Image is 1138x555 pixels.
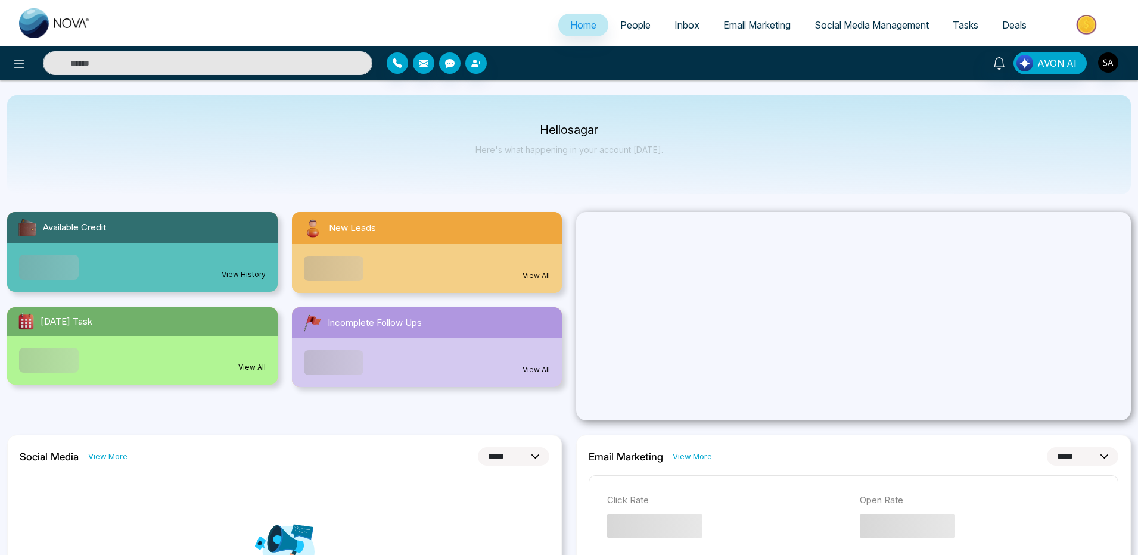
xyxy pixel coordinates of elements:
[523,270,550,281] a: View All
[475,145,663,155] p: Here's what happening in your account [DATE].
[328,316,422,330] span: Incomplete Follow Ups
[723,19,791,31] span: Email Marketing
[285,212,570,293] a: New LeadsView All
[608,14,663,36] a: People
[814,19,929,31] span: Social Media Management
[301,312,323,333] img: followUps.svg
[673,451,712,462] a: View More
[558,14,608,36] a: Home
[17,217,38,238] img: availableCredit.svg
[990,14,1038,36] a: Deals
[620,19,651,31] span: People
[607,494,848,507] p: Click Rate
[1098,52,1118,73] img: User Avatar
[329,222,376,235] span: New Leads
[285,307,570,387] a: Incomplete Follow UpsView All
[238,362,266,373] a: View All
[301,217,324,239] img: newLeads.svg
[523,364,550,375] a: View All
[88,451,128,462] a: View More
[1016,55,1033,71] img: Lead Flow
[860,494,1100,507] p: Open Rate
[222,269,266,280] a: View History
[570,19,596,31] span: Home
[1002,19,1027,31] span: Deals
[711,14,803,36] a: Email Marketing
[43,221,106,235] span: Available Credit
[663,14,711,36] a: Inbox
[1044,11,1131,38] img: Market-place.gif
[17,312,36,331] img: todayTask.svg
[941,14,990,36] a: Tasks
[41,315,92,329] span: [DATE] Task
[19,8,91,38] img: Nova CRM Logo
[953,19,978,31] span: Tasks
[674,19,699,31] span: Inbox
[475,125,663,135] p: Hello sagar
[1013,52,1087,74] button: AVON AI
[589,451,663,463] h2: Email Marketing
[1037,56,1077,70] span: AVON AI
[20,451,79,463] h2: Social Media
[803,14,941,36] a: Social Media Management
